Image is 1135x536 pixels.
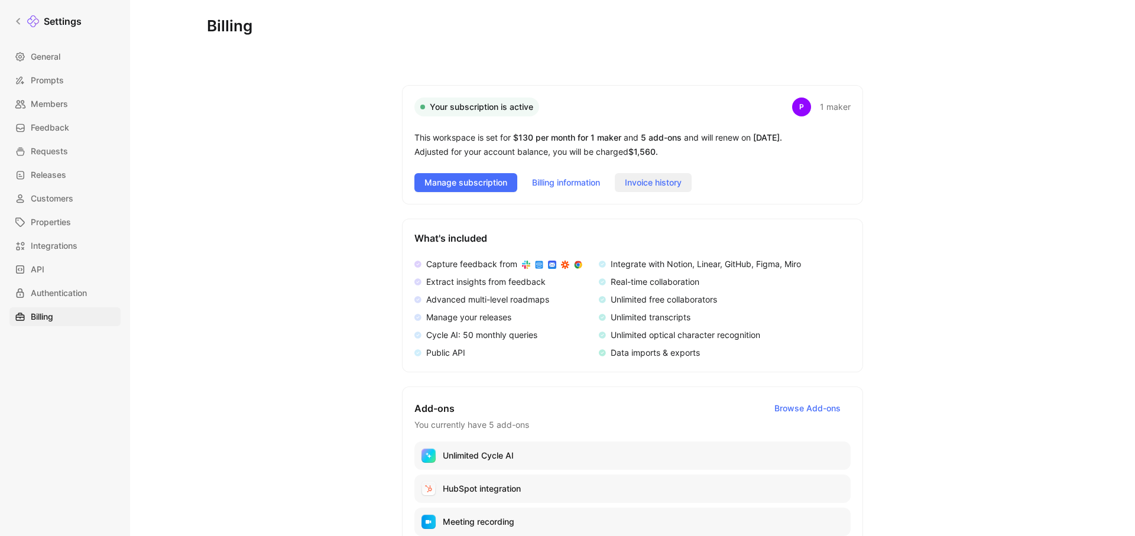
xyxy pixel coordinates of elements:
span: $130 per month for 1 maker [513,132,621,142]
a: Prompts [9,71,121,90]
h2: Add-ons [414,399,851,418]
span: Members [31,97,68,111]
a: Customers [9,189,121,208]
h2: What's included [414,231,851,245]
span: Billing [31,310,53,324]
span: Manage subscription [424,176,507,190]
h3: You currently have 5 add-ons [414,418,851,432]
span: Customers [31,191,73,206]
a: General [9,47,121,66]
div: Real-time collaboration [611,275,699,289]
div: P [792,98,811,116]
a: Billing [9,307,121,326]
span: Browse Add-ons [774,401,841,415]
span: Invoice history [625,176,682,190]
span: Properties [31,215,71,229]
span: $1,560 . [628,147,658,157]
a: Integrations [9,236,121,255]
a: API [9,260,121,279]
a: Settings [9,9,86,33]
span: Requests [31,144,68,158]
span: General [31,50,60,64]
span: API [31,262,44,277]
span: [DATE] . [753,132,782,142]
a: Releases [9,165,121,184]
a: Members [9,95,121,113]
button: Browse Add-ons [764,399,851,418]
h1: Billing [207,19,1058,33]
span: 5 add-ons [641,132,682,142]
div: Unlimited optical character recognition [611,328,760,342]
button: Manage subscription [414,173,517,192]
span: Authentication [31,286,87,300]
span: Billing information [532,176,600,190]
span: Feedback [31,121,69,135]
div: Public API [426,346,465,360]
span: Releases [31,168,66,182]
div: Advanced multi-level roadmaps [426,293,549,307]
div: Extract insights from feedback [426,275,546,289]
a: Feedback [9,118,121,137]
div: Your subscription is active [414,98,539,116]
div: 1 maker [820,100,851,114]
div: Data imports & exports [611,346,700,360]
button: Billing information [522,173,610,192]
p: HubSpot integration [443,482,521,496]
div: Manage your releases [426,310,511,324]
div: Cycle AI: 50 monthly queries [426,328,537,342]
span: Prompts [31,73,64,87]
div: Integrate with Notion, Linear, GitHub, Figma, Miro [611,257,801,271]
a: Requests [9,142,121,161]
div: Unlimited transcripts [611,310,690,324]
h1: Settings [44,14,82,28]
a: Authentication [9,284,121,303]
button: Invoice history [615,173,692,192]
span: Integrations [31,239,77,253]
span: Capture feedback from [426,259,517,269]
a: Properties [9,213,121,232]
p: Meeting recording [443,515,514,529]
p: Unlimited Cycle AI [443,449,514,463]
div: This workspace is set for and and will renew on Adjusted for your account balance, you will be ch... [414,131,851,159]
div: Unlimited free collaborators [611,293,717,307]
